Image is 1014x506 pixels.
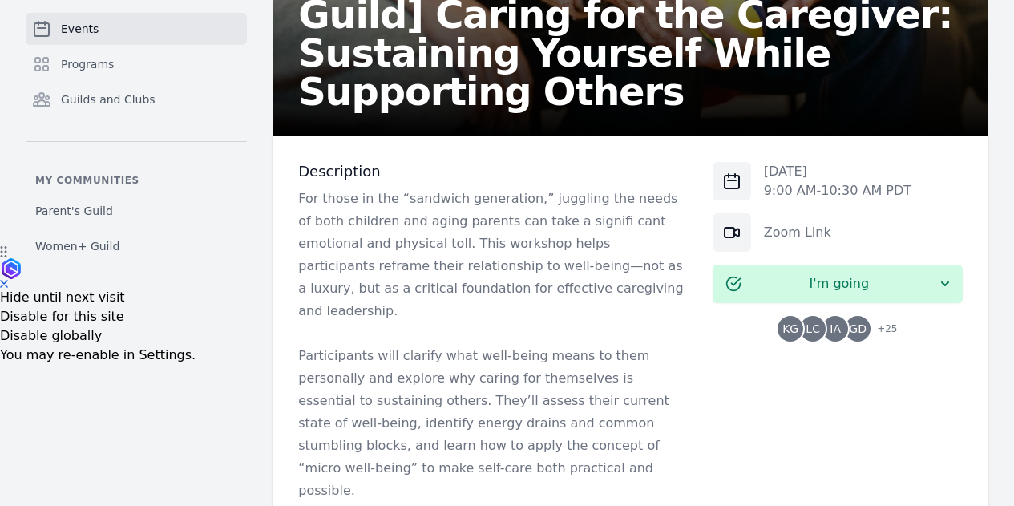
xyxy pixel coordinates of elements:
span: IA [830,323,841,334]
span: Guilds and Clubs [61,91,156,107]
nav: Sidebar [26,13,247,261]
a: Guilds and Clubs [26,83,247,115]
p: My communities [26,174,247,187]
p: Participants will clarify what well-being means to them personally and explore why caring for the... [298,345,686,502]
p: For those in the “sandwich generation,” juggling the needs of both children and aging parents can... [298,188,686,322]
h3: Description [298,162,686,181]
span: Women+ Guild [35,238,119,254]
span: I'm going [741,274,937,293]
a: Zoom Link [764,225,831,240]
span: GD [849,323,867,334]
span: KG [782,323,798,334]
span: Events [61,21,99,37]
a: Parent's Guild [26,196,247,225]
a: Events [26,13,247,45]
p: [DATE] [764,162,911,181]
button: I'm going [713,265,963,303]
a: Programs [26,48,247,80]
span: Programs [61,56,114,72]
span: LC [806,323,820,334]
p: 9:00 AM - 10:30 AM PDT [764,181,911,200]
a: Women+ Guild [26,232,247,261]
span: + 25 [867,319,897,342]
span: Parent's Guild [35,203,113,219]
